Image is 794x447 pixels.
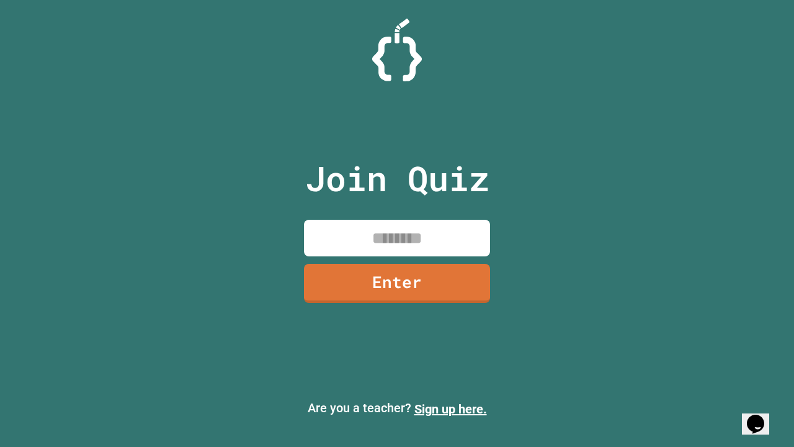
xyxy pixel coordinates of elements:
iframe: chat widget [742,397,782,435]
p: Are you a teacher? [10,399,784,418]
a: Sign up here. [414,402,487,417]
img: Logo.svg [372,19,422,81]
a: Enter [304,264,490,303]
p: Join Quiz [305,153,489,204]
